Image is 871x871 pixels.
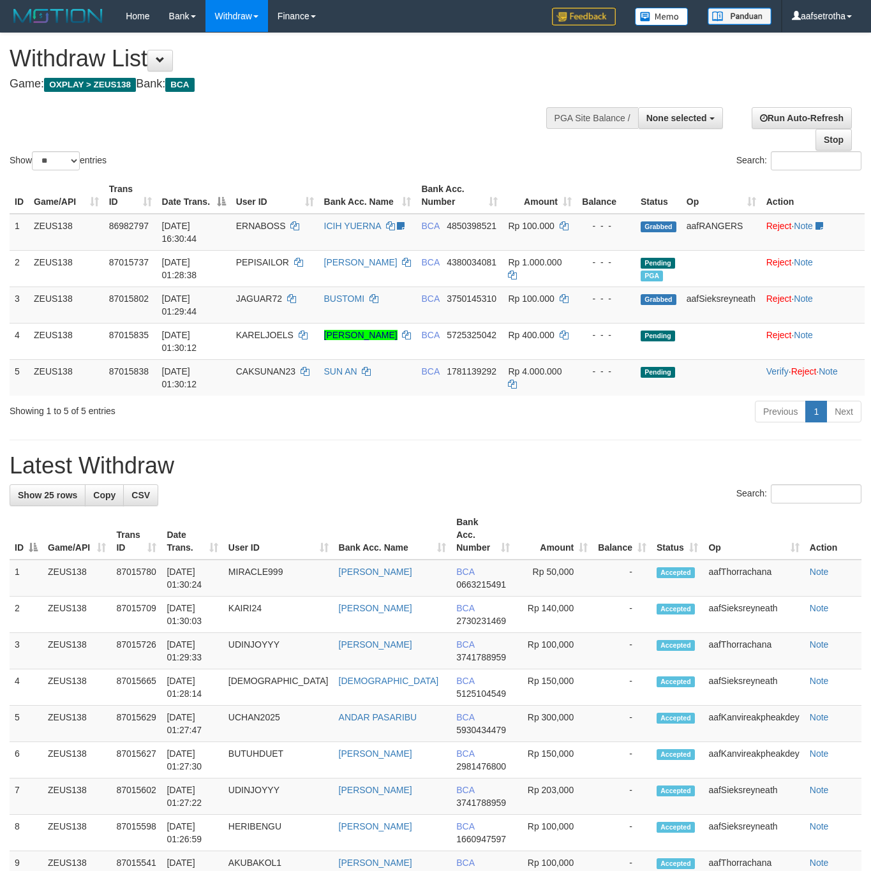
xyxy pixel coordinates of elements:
td: Rp 300,000 [515,706,593,742]
span: 87015838 [109,366,149,376]
th: Op: activate to sort column ascending [681,177,761,214]
td: [DATE] 01:26:59 [161,815,223,851]
span: Rp 100.000 [508,294,554,304]
span: BCA [456,712,474,722]
a: Note [810,603,829,613]
td: Rp 150,000 [515,742,593,778]
span: Pending [641,367,675,378]
div: - - - [582,256,630,269]
span: Pending [641,258,675,269]
span: BCA [456,821,474,831]
a: CSV [123,484,158,506]
td: 87015602 [111,778,161,815]
td: ZEUS138 [43,742,111,778]
span: Pending [641,331,675,341]
a: 1 [805,401,827,422]
td: UCHAN2025 [223,706,334,742]
th: ID: activate to sort column descending [10,510,43,560]
span: Accepted [657,676,695,687]
td: 7 [10,778,43,815]
input: Search: [771,151,861,170]
a: Reject [791,366,817,376]
span: 87015835 [109,330,149,340]
span: [DATE] 01:30:12 [162,366,197,389]
td: ZEUS138 [29,250,104,287]
span: Copy [93,490,115,500]
th: Balance [577,177,636,214]
span: BCA [421,221,439,231]
h4: Game: Bank: [10,78,568,91]
a: Run Auto-Refresh [752,107,852,129]
td: [DATE] 01:30:24 [161,560,223,597]
span: Rp 400.000 [508,330,554,340]
span: None selected [646,113,707,123]
td: 3 [10,287,29,323]
td: [DATE] 01:27:22 [161,778,223,815]
td: ZEUS138 [43,597,111,633]
td: · · [761,359,865,396]
a: Reject [766,257,792,267]
a: [PERSON_NAME] [324,330,398,340]
a: Reject [766,294,792,304]
a: [PERSON_NAME] [339,785,412,795]
td: 2 [10,250,29,287]
span: Copy 3750145310 to clipboard [447,294,496,304]
th: Bank Acc. Name: activate to sort column ascending [334,510,452,560]
td: 87015627 [111,742,161,778]
span: Accepted [657,604,695,614]
span: BCA [456,603,474,613]
th: Balance: activate to sort column ascending [593,510,651,560]
a: ICIH YUERNA [324,221,381,231]
span: Accepted [657,785,695,796]
th: User ID: activate to sort column ascending [223,510,334,560]
span: Copy 4380034081 to clipboard [447,257,496,267]
td: aafSieksreyneath [703,815,804,851]
span: 86982797 [109,221,149,231]
span: BCA [165,78,194,92]
span: BCA [421,330,439,340]
span: 87015802 [109,294,149,304]
span: Copy 2981476800 to clipboard [456,761,506,771]
th: Action [761,177,865,214]
span: BCA [421,294,439,304]
a: Note [810,748,829,759]
select: Showentries [32,151,80,170]
td: Rp 100,000 [515,633,593,669]
td: 5 [10,706,43,742]
img: Feedback.jpg [552,8,616,26]
td: ZEUS138 [43,706,111,742]
td: ZEUS138 [29,214,104,251]
a: Reject [766,330,792,340]
a: Next [826,401,861,422]
a: [PERSON_NAME] [339,858,412,868]
a: Copy [85,484,124,506]
td: aafSieksreyneath [703,669,804,706]
a: Show 25 rows [10,484,86,506]
td: 87015780 [111,560,161,597]
td: Rp 100,000 [515,815,593,851]
span: Rp 100.000 [508,221,554,231]
td: 87015726 [111,633,161,669]
td: ZEUS138 [43,633,111,669]
label: Search: [736,484,861,503]
td: 8 [10,815,43,851]
td: ZEUS138 [29,287,104,323]
a: [PERSON_NAME] [339,567,412,577]
span: Accepted [657,567,695,578]
td: 87015709 [111,597,161,633]
img: MOTION_logo.png [10,6,107,26]
span: BCA [456,676,474,686]
td: ZEUS138 [29,359,104,396]
a: Note [810,567,829,577]
th: ID [10,177,29,214]
div: PGA Site Balance / [546,107,638,129]
span: [DATE] 01:28:38 [162,257,197,280]
span: PEPISAILOR [236,257,289,267]
span: JAGUAR72 [236,294,282,304]
td: - [593,560,651,597]
a: Note [810,785,829,795]
a: Note [810,821,829,831]
td: Rp 50,000 [515,560,593,597]
td: - [593,815,651,851]
th: Game/API: activate to sort column ascending [43,510,111,560]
